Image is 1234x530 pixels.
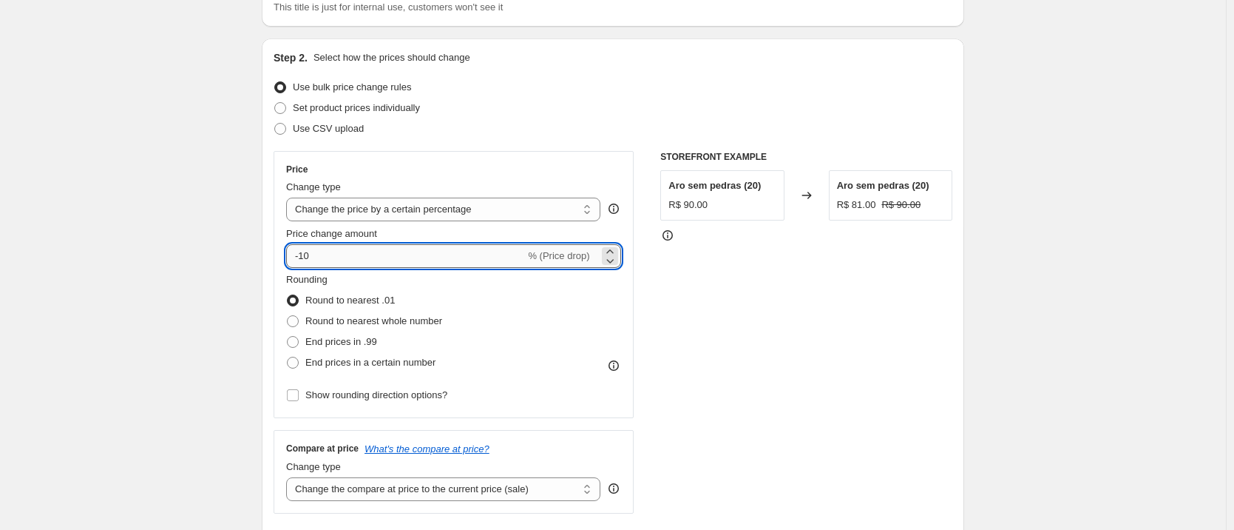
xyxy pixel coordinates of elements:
[305,295,395,306] span: Round to nearest .01
[286,181,341,192] span: Change type
[837,198,876,212] div: R$ 81.00
[606,201,621,216] div: help
[881,198,921,212] strike: R$ 90.00
[305,336,377,347] span: End prices in .99
[293,81,411,93] span: Use bulk price change rules
[286,228,377,239] span: Price change amount
[274,1,503,13] span: This title is just for internal use, customers won't see it
[528,250,589,261] span: % (Price drop)
[286,244,525,268] input: -15
[286,443,359,454] h3: Compare at price
[668,198,708,212] div: R$ 90.00
[365,443,489,454] button: What's the compare at price?
[286,274,328,285] span: Rounding
[313,50,470,65] p: Select how the prices should change
[668,180,761,191] span: Aro sem pedras (20)
[274,50,308,65] h2: Step 2.
[286,461,341,472] span: Change type
[293,123,364,134] span: Use CSV upload
[837,180,929,191] span: Aro sem pedras (20)
[660,151,952,163] h6: STOREFRONT EXAMPLE
[305,357,435,368] span: End prices in a certain number
[606,481,621,496] div: help
[305,315,442,326] span: Round to nearest whole number
[286,164,308,175] h3: Price
[293,102,420,113] span: Set product prices individually
[305,389,447,400] span: Show rounding direction options?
